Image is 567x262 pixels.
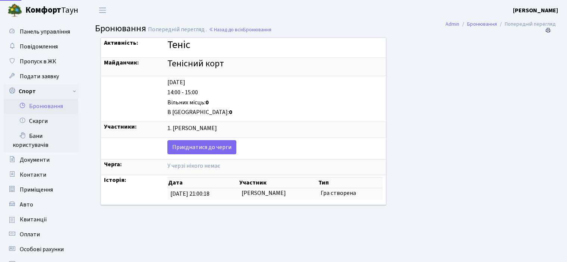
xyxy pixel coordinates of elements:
[167,188,238,200] td: [DATE] 21:00:18
[4,152,78,167] a: Документи
[20,72,59,81] span: Подати заявку
[20,215,47,224] span: Квитанції
[321,189,356,197] span: Гра створена
[4,167,78,182] a: Контакти
[4,197,78,212] a: Авто
[4,69,78,84] a: Подати заявку
[4,114,78,129] a: Скарги
[4,242,78,257] a: Особові рахунки
[148,25,207,34] span: Попередній перегляд .
[513,6,558,15] a: [PERSON_NAME]
[25,4,78,17] span: Таун
[167,39,383,51] h3: Теніс
[4,129,78,152] a: Бани користувачів
[93,4,112,16] button: Переключити навігацію
[167,59,383,69] h4: Тенісний корт
[20,156,50,164] span: Документи
[104,160,122,168] strong: Черга:
[20,201,33,209] span: Авто
[20,42,58,51] span: Повідомлення
[20,245,64,253] span: Особові рахунки
[229,108,232,116] b: 0
[4,99,78,114] a: Бронювання
[167,162,220,170] span: У черзі нікого немає
[167,140,236,154] a: Приєднатися до черги
[445,20,459,28] a: Admin
[243,26,271,33] span: Бронювання
[104,39,138,47] strong: Активність:
[4,212,78,227] a: Квитанції
[497,20,556,28] li: Попередній перегляд
[20,171,46,179] span: Контакти
[4,227,78,242] a: Оплати
[167,124,383,133] div: 1. [PERSON_NAME]
[4,39,78,54] a: Повідомлення
[104,176,126,184] strong: Історія:
[239,178,318,188] th: Участник
[20,186,53,194] span: Приміщення
[20,230,40,239] span: Оплати
[20,28,70,36] span: Панель управління
[467,20,497,28] a: Бронювання
[4,54,78,69] a: Пропуск в ЖК
[95,22,146,35] span: Бронювання
[434,16,567,32] nav: breadcrumb
[205,98,209,107] b: 0
[167,98,383,107] div: Вільних місць:
[167,108,383,117] div: В [GEOGRAPHIC_DATA]:
[25,4,61,16] b: Комфорт
[4,84,78,99] a: Спорт
[20,57,56,66] span: Пропуск в ЖК
[4,182,78,197] a: Приміщення
[104,123,137,131] strong: Участники:
[239,188,318,200] td: [PERSON_NAME]
[209,26,271,33] a: Назад до всіхБронювання
[318,178,383,188] th: Тип
[104,59,139,67] strong: Майданчик:
[167,88,383,97] div: 14:00 - 15:00
[167,78,383,87] div: [DATE]
[7,3,22,18] img: logo.png
[4,24,78,39] a: Панель управління
[167,178,238,188] th: Дата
